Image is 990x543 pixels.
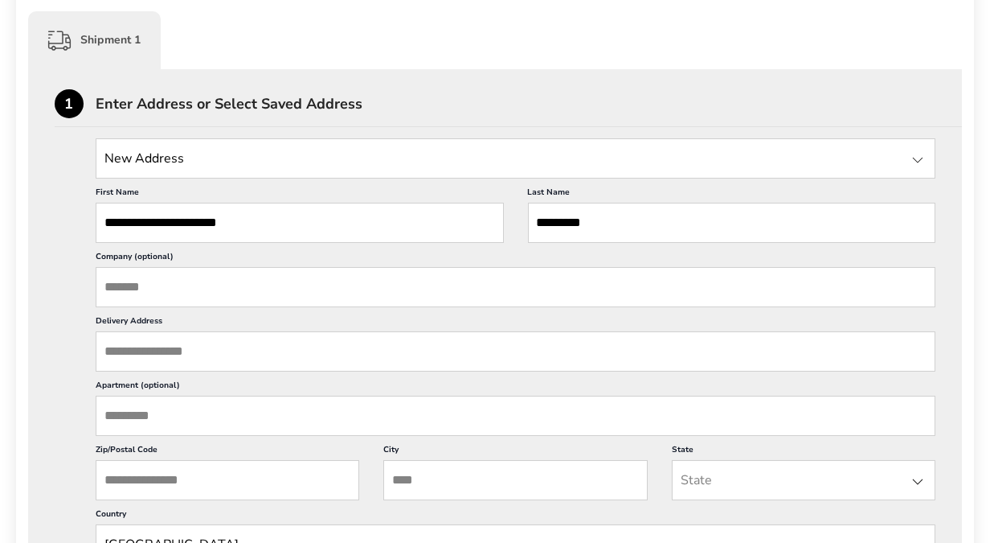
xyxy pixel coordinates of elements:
input: Apartment [96,396,935,436]
label: Apartment (optional) [96,380,935,396]
label: Company (optional) [96,251,935,267]
div: Shipment 1 [28,11,161,69]
input: ZIP [96,460,359,500]
label: First Name [96,187,504,203]
input: First Name [96,203,504,243]
input: State [672,460,935,500]
label: City [383,444,647,460]
label: Zip/Postal Code [96,444,359,460]
label: State [672,444,935,460]
input: Company [96,267,935,307]
input: City [383,460,647,500]
input: Last Name [528,203,936,243]
div: Enter Address or Select Saved Address [96,97,962,111]
input: Delivery Address [96,331,935,372]
label: Country [96,508,935,524]
label: Delivery Address [96,315,935,331]
input: State [96,138,935,179]
label: Last Name [528,187,936,203]
div: 1 [55,89,84,118]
